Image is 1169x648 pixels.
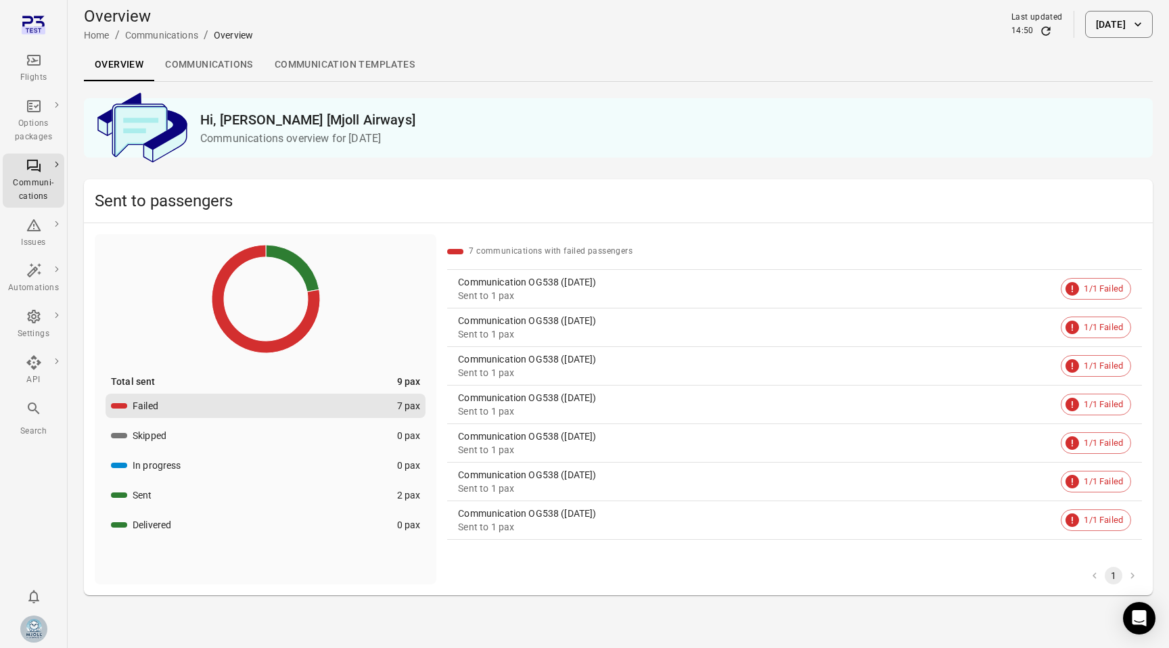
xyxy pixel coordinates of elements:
[133,488,152,502] div: Sent
[1076,398,1130,411] span: 1/1 Failed
[106,394,426,418] button: Failed7 pax
[111,375,156,388] div: Total sent
[1076,475,1130,488] span: 1/1 Failed
[84,49,1153,81] div: Local navigation
[1011,11,1063,24] div: Last updated
[3,94,64,148] a: Options packages
[397,488,421,502] div: 2 pax
[84,5,253,27] h1: Overview
[3,396,64,442] button: Search
[115,27,120,43] li: /
[397,518,421,532] div: 0 pax
[458,352,1055,366] div: Communication OG538 ([DATE])
[3,304,64,345] a: Settings
[1039,24,1053,38] button: Refresh data
[458,430,1055,443] div: Communication OG538 ([DATE])
[447,501,1142,539] a: Communication OG538 ([DATE])Sent to 1 pax1/1 Failed
[397,459,421,472] div: 0 pax
[8,71,59,85] div: Flights
[3,154,64,208] a: Communi-cations
[447,463,1142,501] a: Communication OG538 ([DATE])Sent to 1 pax1/1 Failed
[458,443,1055,457] div: Sent to 1 pax
[458,520,1055,534] div: Sent to 1 pax
[447,386,1142,423] a: Communication OG538 ([DATE])Sent to 1 pax1/1 Failed
[133,399,158,413] div: Failed
[458,327,1055,341] div: Sent to 1 pax
[154,49,264,81] a: Communications
[3,213,64,254] a: Issues
[1076,282,1130,296] span: 1/1 Failed
[3,350,64,391] a: API
[3,258,64,299] a: Automations
[8,236,59,250] div: Issues
[397,375,421,388] div: 9 pax
[20,583,47,610] button: Notifications
[1076,321,1130,334] span: 1/1 Failed
[8,327,59,341] div: Settings
[3,48,64,89] a: Flights
[8,117,59,144] div: Options packages
[8,177,59,204] div: Communi-cations
[458,507,1055,520] div: Communication OG538 ([DATE])
[1011,24,1034,38] div: 14:50
[1085,567,1142,584] nav: pagination navigation
[447,308,1142,346] a: Communication OG538 ([DATE])Sent to 1 pax1/1 Failed
[133,518,171,532] div: Delivered
[106,483,426,507] button: Sent2 pax
[1076,513,1130,527] span: 1/1 Failed
[95,190,1142,212] h2: Sent to passengers
[1105,567,1122,584] button: page 1
[1076,436,1130,450] span: 1/1 Failed
[8,281,59,295] div: Automations
[469,245,633,258] div: 7 communications with failed passengers
[458,366,1055,379] div: Sent to 1 pax
[447,424,1142,462] a: Communication OG538 ([DATE])Sent to 1 pax1/1 Failed
[84,30,110,41] a: Home
[106,423,426,448] button: Skipped0 pax
[15,610,53,648] button: Elsa Mjöll [Mjoll Airways]
[133,459,181,472] div: In progress
[125,30,198,41] a: Communications
[458,482,1055,495] div: Sent to 1 pax
[447,270,1142,308] a: Communication OG538 ([DATE])Sent to 1 pax1/1 Failed
[20,616,47,643] img: Mjoll-Airways-Logo.webp
[397,399,421,413] div: 7 pax
[458,314,1055,327] div: Communication OG538 ([DATE])
[8,373,59,387] div: API
[458,391,1055,404] div: Communication OG538 ([DATE])
[8,425,59,438] div: Search
[214,28,253,42] div: Overview
[204,27,208,43] li: /
[106,513,426,537] button: Delivered0 pax
[458,289,1055,302] div: Sent to 1 pax
[106,453,426,478] button: In progress0 pax
[264,49,426,81] a: Communication templates
[84,49,154,81] a: Overview
[1123,602,1155,634] div: Open Intercom Messenger
[1076,359,1130,373] span: 1/1 Failed
[458,275,1055,289] div: Communication OG538 ([DATE])
[200,131,1142,147] p: Communications overview for [DATE]
[133,429,166,442] div: Skipped
[84,27,253,43] nav: Breadcrumbs
[200,109,1142,131] h2: Hi, [PERSON_NAME] [Mjoll Airways]
[447,347,1142,385] a: Communication OG538 ([DATE])Sent to 1 pax1/1 Failed
[458,468,1055,482] div: Communication OG538 ([DATE])
[458,404,1055,418] div: Sent to 1 pax
[1085,11,1153,38] button: [DATE]
[397,429,421,442] div: 0 pax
